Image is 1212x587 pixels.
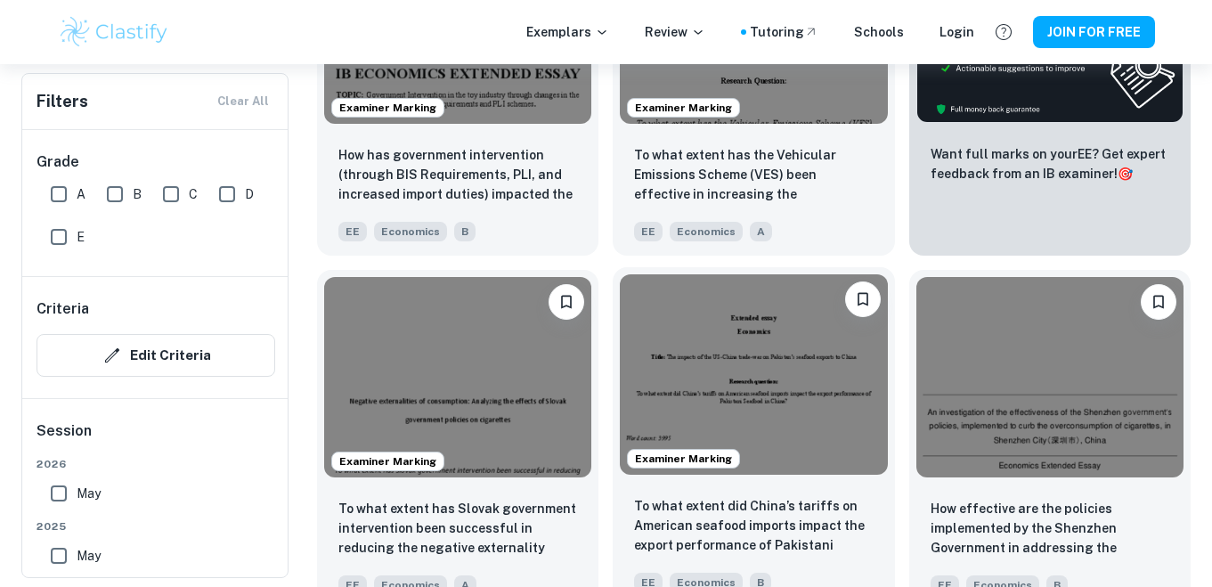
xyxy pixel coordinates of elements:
[1118,167,1133,181] span: 🎯
[133,184,142,204] span: B
[916,277,1184,477] img: Economics EE example thumbnail: How effective are the policies implement
[37,151,275,173] h6: Grade
[549,284,584,320] button: Please log in to bookmark exemplars
[1033,16,1155,48] button: JOIN FOR FREE
[37,334,275,377] button: Edit Criteria
[37,456,275,472] span: 2026
[670,222,743,241] span: Economics
[374,222,447,241] span: Economics
[628,100,739,116] span: Examiner Marking
[750,222,772,241] span: A
[634,222,663,241] span: EE
[338,222,367,241] span: EE
[37,89,88,114] h6: Filters
[324,277,591,477] img: Economics EE example thumbnail: To what extent has Slovak government int
[634,145,873,206] p: To what extent has the Vehicular Emissions Scheme (VES) been effective in increasing the consumpt...
[628,451,739,467] span: Examiner Marking
[845,281,881,317] button: Please log in to bookmark exemplars
[620,274,887,475] img: Economics EE example thumbnail: To what extent did China’s tariffs on Am
[931,499,1169,559] p: How effective are the policies implemented by the Shenzhen Government in addressing the overconsu...
[37,518,275,534] span: 2025
[338,499,577,559] p: To what extent has Slovak government intervention been successful in reducing the negative extern...
[58,14,171,50] img: Clastify logo
[854,22,904,42] a: Schools
[526,22,609,42] p: Exemplars
[332,453,443,469] span: Examiner Marking
[77,484,101,503] span: May
[931,144,1169,183] p: Want full marks on your EE ? Get expert feedback from an IB examiner!
[245,184,254,204] span: D
[37,298,89,320] h6: Criteria
[1141,284,1176,320] button: Please log in to bookmark exemplars
[37,420,275,456] h6: Session
[77,184,85,204] span: A
[988,17,1019,47] button: Help and Feedback
[77,546,101,566] span: May
[645,22,705,42] p: Review
[332,100,443,116] span: Examiner Marking
[750,22,818,42] a: Tutoring
[454,222,476,241] span: B
[338,145,577,206] p: How has government intervention (through BIS Requirements, PLI, and increased import duties) impa...
[940,22,974,42] a: Login
[189,184,198,204] span: C
[77,227,85,247] span: E
[634,496,873,557] p: To what extent did China’s tariffs on American seafood imports impact the export performance of P...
